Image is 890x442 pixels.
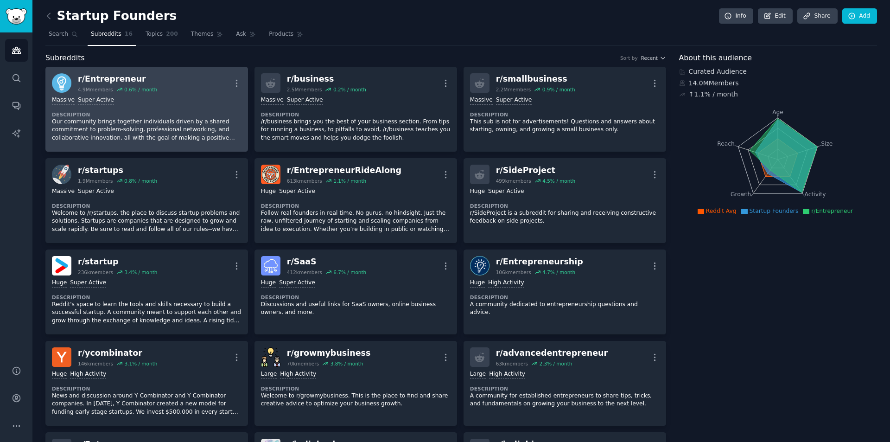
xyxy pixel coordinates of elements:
[689,90,738,99] div: ↑ 1.1 % / month
[45,67,248,152] a: Entrepreneurr/Entrepreneur4.9Mmembers0.6% / monthMassiveSuper ActiveDescriptionOur community brin...
[542,86,575,93] div: 0.9 % / month
[287,347,371,359] div: r/ growmybusiness
[70,279,106,288] div: Super Active
[45,52,85,64] span: Subreddits
[124,360,157,367] div: 3.1 % / month
[261,187,276,196] div: Huge
[719,8,753,24] a: Info
[496,256,583,268] div: r/ Entrepreneurship
[261,256,280,275] img: SaaS
[287,96,323,105] div: Super Active
[78,96,114,105] div: Super Active
[52,256,71,275] img: startup
[804,191,826,198] tspan: Activity
[52,187,75,196] div: Massive
[679,67,877,77] div: Curated Audience
[496,86,531,93] div: 2.2M members
[261,301,451,317] p: Discussions and useful links for SaaS owners, online business owners, and more.
[470,203,660,209] dt: Description
[78,178,113,184] div: 1.9M members
[758,8,793,24] a: Edit
[279,187,315,196] div: Super Active
[821,140,833,147] tspan: Size
[78,269,113,275] div: 236k members
[464,341,666,426] a: r/advancedentrepreneur63kmembers2.3% / monthLargeHigh ActivityDescriptionA community for establis...
[331,360,363,367] div: 3.8 % / month
[233,27,259,46] a: Ask
[236,30,246,38] span: Ask
[539,360,572,367] div: 2.3 % / month
[49,30,68,38] span: Search
[750,208,799,214] span: Startup Founders
[641,55,658,61] span: Recent
[470,301,660,317] p: A community dedicated to entrepreneurship questions and advice.
[52,111,242,118] dt: Description
[706,208,737,214] span: Reddit Avg
[78,256,157,268] div: r/ startup
[717,140,735,147] tspan: Reach
[470,279,485,288] div: Huge
[261,209,451,234] p: Follow real founders in real time. No gurus, no hindsight. Just the raw, unfiltered journey of st...
[78,86,113,93] div: 4.9M members
[266,27,306,46] a: Products
[52,73,71,93] img: Entrepreneur
[191,30,214,38] span: Themes
[52,279,67,288] div: Huge
[811,208,853,214] span: r/Entrepreneur
[496,96,532,105] div: Super Active
[261,370,277,379] div: Large
[496,347,608,359] div: r/ advancedentrepreneur
[91,30,121,38] span: Subreddits
[261,203,451,209] dt: Description
[287,360,319,367] div: 70k members
[772,109,783,115] tspan: Age
[496,178,531,184] div: 499k members
[333,269,366,275] div: 6.7 % / month
[470,370,486,379] div: Large
[488,187,524,196] div: Super Active
[280,370,316,379] div: High Activity
[287,73,366,85] div: r/ business
[52,301,242,325] p: Reddit's space to learn the tools and skills necessary to build a successful startup. A community...
[45,27,81,46] a: Search
[124,86,157,93] div: 0.6 % / month
[261,347,280,367] img: growmybusiness
[166,30,178,38] span: 200
[470,294,660,301] dt: Description
[488,279,524,288] div: High Activity
[333,178,366,184] div: 1.1 % / month
[287,256,366,268] div: r/ SaaS
[70,370,106,379] div: High Activity
[287,269,322,275] div: 412k members
[78,347,157,359] div: r/ ycombinator
[78,165,157,176] div: r/ startups
[52,370,67,379] div: Huge
[679,52,752,64] span: About this audience
[124,269,157,275] div: 3.4 % / month
[797,8,837,24] a: Share
[470,111,660,118] dt: Description
[52,96,75,105] div: Massive
[464,250,666,334] a: Entrepreneurshipr/Entrepreneurship106kmembers4.7% / monthHugeHigh ActivityDescriptionA community ...
[254,341,457,426] a: growmybusinessr/growmybusiness70kmembers3.8% / monthLargeHigh ActivityDescriptionWelcome to r/gro...
[52,165,71,184] img: startups
[78,187,114,196] div: Super Active
[52,294,242,301] dt: Description
[470,187,485,196] div: Huge
[731,191,751,198] tspan: Growth
[641,55,666,61] button: Recent
[269,30,293,38] span: Products
[287,178,322,184] div: 613k members
[261,96,284,105] div: Massive
[78,73,157,85] div: r/ Entrepreneur
[146,30,163,38] span: Topics
[464,67,666,152] a: r/smallbusiness2.2Mmembers0.9% / monthMassiveSuper ActiveDescriptionThis sub is not for advertise...
[261,165,280,184] img: EntrepreneurRideAlong
[464,158,666,243] a: r/SideProject499kmembers4.5% / monthHugeSuper ActiveDescriptionr/SideProject is a subreddit for s...
[88,27,136,46] a: Subreddits16
[52,209,242,234] p: Welcome to /r/startups, the place to discuss startup problems and solutions. Startups are compani...
[470,385,660,392] dt: Description
[489,370,525,379] div: High Activity
[333,86,366,93] div: 0.2 % / month
[261,279,276,288] div: Huge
